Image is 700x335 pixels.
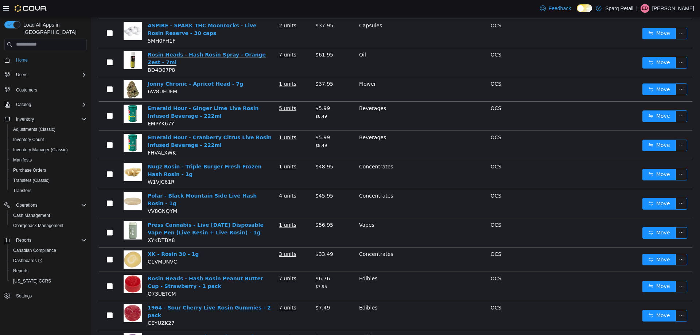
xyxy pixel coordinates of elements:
u: 3 units [188,234,205,240]
img: Emerald Hour - Cranberry Citrus Live Rosin Infused Beverage - 222ml hero shot [32,117,51,135]
button: Catalog [13,100,34,109]
img: Polar - Black Mountain Side Live Hash Rosin - 1g hero shot [32,175,51,194]
span: Washington CCRS [10,277,87,285]
span: [US_STATE] CCRS [13,278,51,284]
td: Edibles [265,255,397,284]
a: Settings [13,292,35,300]
button: Purchase Orders [7,165,90,175]
button: Reports [13,236,34,245]
button: Reports [1,235,90,245]
span: C1VMUNVC [57,242,86,248]
a: XK - Rosin 30 - 1g [57,234,108,240]
img: Rosin Heads - Hash Rosin Spray - Orange Zest - 7ml hero shot [32,34,51,52]
button: Settings [1,291,90,301]
span: OCS [400,118,411,124]
td: Vapes [265,202,397,231]
button: icon: swapMove [551,181,585,193]
button: Inventory Count [7,135,90,145]
button: Customers [1,84,90,95]
td: Capsules [265,2,397,31]
span: VV8GNQYM [57,191,86,197]
span: Transfers [13,188,31,194]
span: Settings [13,291,87,300]
button: Inventory [13,115,37,124]
button: Home [1,55,90,65]
td: Concentrates [265,231,397,255]
span: $33.49 [224,234,242,240]
span: Transfers (Classic) [10,176,87,185]
button: icon: swapMove [551,67,585,78]
td: Beverages [265,114,397,143]
span: Dashboards [13,258,42,264]
span: Purchase Orders [13,167,46,173]
span: Canadian Compliance [10,246,87,255]
span: Dashboards [10,256,87,265]
a: Dashboards [10,256,45,265]
span: Manifests [13,157,32,163]
span: Inventory [16,116,34,122]
a: ASPIRE - SPARK THC Moonrocks - Live Rosin Reserve - 30 caps [57,6,166,19]
u: 4 units [188,176,205,182]
a: Reports [10,266,31,275]
span: BD4D07P8 [57,50,84,56]
span: Cash Management [13,213,50,218]
button: Reports [7,266,90,276]
img: 1964 - Sour Grape Live Rosin Gummies - 2 pack hero shot [32,316,51,335]
span: Home [13,55,87,65]
a: Emerald Hour - Ginger Lime Live Rosin Infused Beverage - 222ml [57,89,167,102]
nav: Complex example [4,52,87,320]
span: Reports [13,268,28,274]
span: FHVALXWK [57,133,85,139]
button: icon: swapMove [551,237,585,249]
span: Catalog [13,100,87,109]
span: OCS [400,147,411,153]
a: Feedback [537,1,574,16]
span: Customers [16,87,37,93]
span: Canadian Compliance [13,248,56,253]
span: Chargeback Management [13,223,63,229]
td: Concentrates [265,143,397,172]
span: Feedback [549,5,571,12]
span: Purchase Orders [10,166,87,175]
span: Inventory Manager (Classic) [10,145,87,154]
a: Cash Management [10,211,53,220]
span: Cash Management [10,211,87,220]
span: OCS [400,6,411,12]
span: Q73UETCM [57,274,85,280]
a: Chargeback Management [10,221,66,230]
p: | [636,4,638,13]
span: Transfers (Classic) [13,178,50,183]
span: XYKDTBX8 [57,221,84,226]
span: $5.99 [224,118,239,124]
a: Home [13,56,31,65]
span: Home [16,57,28,63]
a: Inventory Count [10,135,47,144]
td: Flower [265,61,397,85]
button: Catalog [1,100,90,110]
u: 1 units [188,205,205,211]
span: Transfers [10,186,87,195]
button: Users [1,70,90,80]
button: Canadian Compliance [7,245,90,256]
span: OCS [400,89,411,94]
span: Adjustments (Classic) [13,126,55,132]
u: 5 units [188,89,205,94]
span: 6W8UEUFM [57,72,86,78]
u: 7 units [188,259,205,265]
span: Adjustments (Classic) [10,125,87,134]
a: Inventory Manager (Classic) [10,145,71,154]
button: Transfers [7,186,90,196]
a: Canadian Compliance [10,246,59,255]
u: 2 units [188,6,205,12]
a: Press Cannabis - Live [DATE] Disposable Vape Pen (Live Resin + Live Rosin) - 1g [57,205,172,219]
span: Reports [16,237,31,243]
button: Users [13,70,30,79]
button: Manifests [7,155,90,165]
button: icon: ellipsis [584,11,596,23]
a: Nugz Rosin - Triple Burger Fresh Frozen Hash Rosin - 1g [57,147,171,160]
a: Adjustments (Classic) [10,125,58,134]
button: Chargeback Management [7,221,90,231]
td: Concentrates [265,172,397,202]
button: icon: swapMove [551,123,585,135]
